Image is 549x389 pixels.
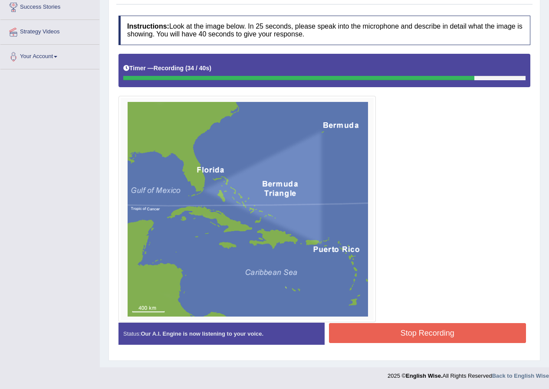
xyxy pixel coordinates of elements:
[187,65,210,72] b: 34 / 40s
[123,65,211,72] h5: Timer —
[118,16,530,45] h4: Look at the image below. In 25 seconds, please speak into the microphone and describe in detail w...
[492,373,549,379] a: Back to English Wise
[127,23,169,30] b: Instructions:
[0,45,99,66] a: Your Account
[154,65,184,72] b: Recording
[185,65,187,72] b: (
[329,323,526,343] button: Stop Recording
[209,65,211,72] b: )
[406,373,442,379] strong: English Wise.
[0,20,99,42] a: Strategy Videos
[141,330,263,337] strong: Our A.I. Engine is now listening to your voice.
[118,323,325,345] div: Status:
[388,367,549,380] div: 2025 © All Rights Reserved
